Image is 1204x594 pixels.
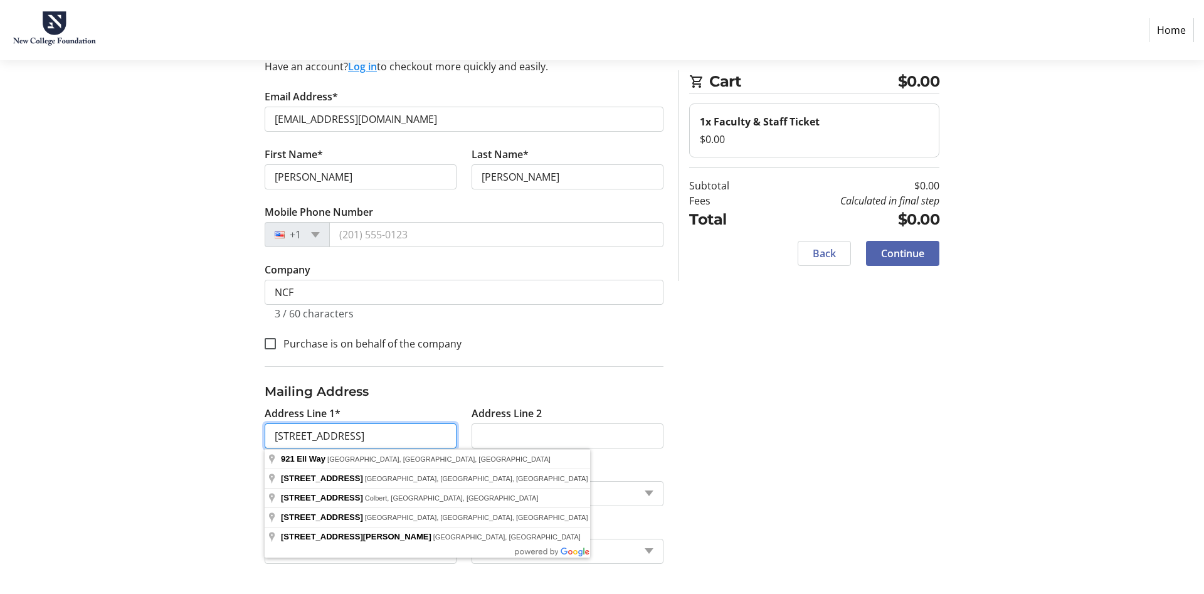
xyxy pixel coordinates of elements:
[709,70,898,93] span: Cart
[265,204,373,220] label: Mobile Phone Number
[433,533,581,541] span: [GEOGRAPHIC_DATA], [GEOGRAPHIC_DATA]
[761,193,939,208] td: Calculated in final step
[265,262,310,277] label: Company
[689,193,761,208] td: Fees
[348,59,377,74] button: Log in
[297,454,325,464] span: Ell Way
[689,178,761,193] td: Subtotal
[700,115,820,129] strong: 1x Faculty & Staff Ticket
[866,241,939,266] button: Continue
[265,406,341,421] label: Address Line 1*
[327,455,551,463] span: [GEOGRAPHIC_DATA], [GEOGRAPHIC_DATA], [GEOGRAPHIC_DATA]
[10,5,99,55] img: New College Foundation's Logo
[472,406,542,421] label: Address Line 2
[265,89,338,104] label: Email Address*
[265,382,663,401] h3: Mailing Address
[265,423,457,448] input: Address
[281,512,363,522] span: [STREET_ADDRESS]
[813,246,836,261] span: Back
[761,178,939,193] td: $0.00
[1149,18,1194,42] a: Home
[265,59,663,74] div: Have an account? to checkout more quickly and easily.
[275,307,354,321] tr-character-limit: 3 / 60 characters
[365,475,588,482] span: [GEOGRAPHIC_DATA], [GEOGRAPHIC_DATA], [GEOGRAPHIC_DATA]
[281,532,431,541] span: [STREET_ADDRESS][PERSON_NAME]
[276,336,462,351] label: Purchase is on behalf of the company
[281,493,363,502] span: [STREET_ADDRESS]
[898,70,940,93] span: $0.00
[365,514,588,521] span: [GEOGRAPHIC_DATA], [GEOGRAPHIC_DATA], [GEOGRAPHIC_DATA]
[281,454,295,464] span: 921
[265,147,323,162] label: First Name*
[365,494,539,502] span: Colbert, [GEOGRAPHIC_DATA], [GEOGRAPHIC_DATA]
[700,132,929,147] div: $0.00
[689,208,761,231] td: Total
[281,474,363,483] span: [STREET_ADDRESS]
[472,147,529,162] label: Last Name*
[881,246,924,261] span: Continue
[329,222,663,247] input: (201) 555-0123
[761,208,939,231] td: $0.00
[798,241,851,266] button: Back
